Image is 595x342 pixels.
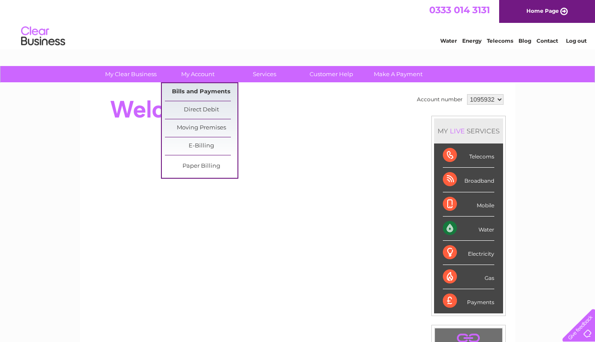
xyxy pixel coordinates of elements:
[165,119,237,137] a: Moving Premises
[362,66,434,82] a: Make A Payment
[443,289,494,313] div: Payments
[165,158,237,175] a: Paper Billing
[95,66,167,82] a: My Clear Business
[518,37,531,44] a: Blog
[228,66,301,82] a: Services
[448,127,467,135] div: LIVE
[429,4,490,15] a: 0333 014 3131
[443,192,494,217] div: Mobile
[440,37,457,44] a: Water
[415,92,465,107] td: Account number
[165,137,237,155] a: E-Billing
[295,66,368,82] a: Customer Help
[165,101,237,119] a: Direct Debit
[443,241,494,265] div: Electricity
[443,143,494,168] div: Telecoms
[165,83,237,101] a: Bills and Payments
[443,217,494,241] div: Water
[21,23,66,50] img: logo.png
[487,37,513,44] a: Telecoms
[161,66,234,82] a: My Account
[462,37,482,44] a: Energy
[566,37,587,44] a: Log out
[434,118,503,143] div: MY SERVICES
[443,168,494,192] div: Broadband
[537,37,558,44] a: Contact
[443,265,494,289] div: Gas
[90,5,506,43] div: Clear Business is a trading name of Verastar Limited (registered in [GEOGRAPHIC_DATA] No. 3667643...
